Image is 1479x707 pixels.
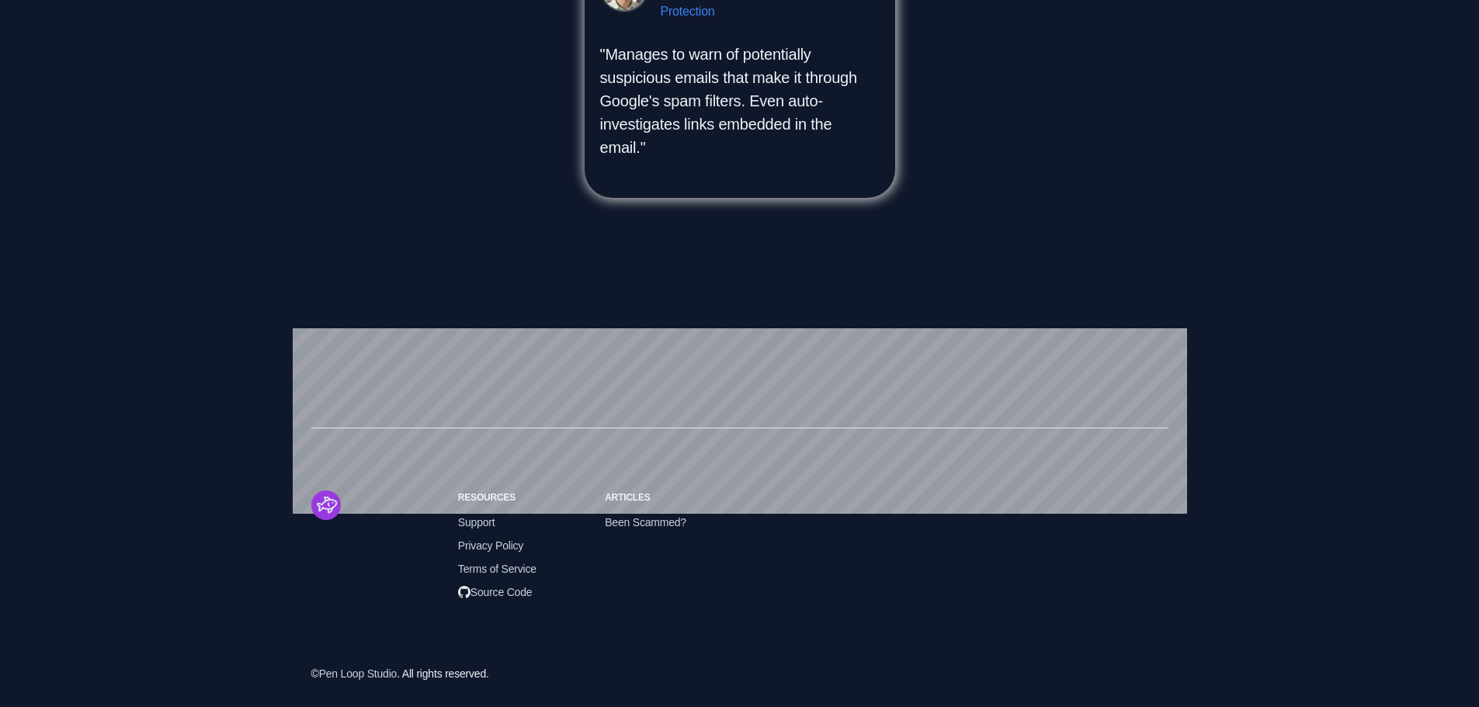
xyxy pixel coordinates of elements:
a: Support [458,516,495,529]
p: "Manages to warn of potentially suspicious emails that make it through Google's spam filters. Eve... [600,43,880,159]
a: Cruip [311,490,433,520]
img: Stellar [311,490,341,520]
span: Source Code [458,584,533,601]
span: Support [458,514,495,531]
div: © . All rights reserved. [311,665,489,682]
a: Been Scammed? [605,516,686,529]
h6: Articles [605,490,727,504]
a: Privacy Policy [458,539,523,552]
a: Pen Loop Studio [319,667,398,680]
a: Open SourceSource Code [458,588,533,601]
span: Pen Loop Studio [319,665,398,682]
span: Privacy Policy [458,537,523,554]
a: Terms of Service [458,563,536,575]
img: Open Source [458,586,470,598]
span: Been Scammed? [605,514,686,531]
span: Terms of Service [458,560,536,577]
h6: Resources [458,490,580,504]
